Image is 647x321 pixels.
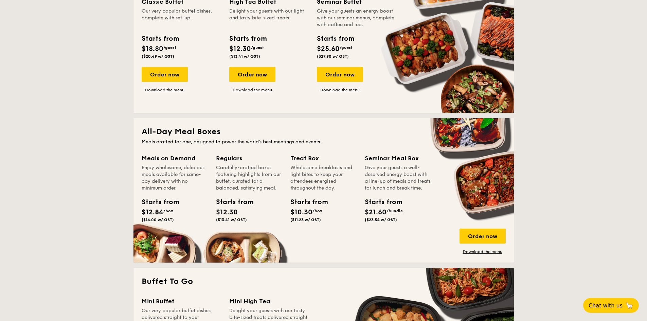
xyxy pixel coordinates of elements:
[142,87,188,93] a: Download the menu
[290,208,312,216] span: $10.30
[365,197,395,207] div: Starts from
[163,209,173,213] span: /box
[365,217,397,222] span: ($23.54 w/ GST)
[365,154,431,163] div: Seminar Meal Box
[142,126,506,137] h2: All-Day Meal Boxes
[583,298,639,313] button: Chat with us🦙
[290,197,321,207] div: Starts from
[290,154,357,163] div: Treat Box
[142,45,163,53] span: $18.80
[142,67,188,82] div: Order now
[229,54,260,59] span: ($13.41 w/ GST)
[589,302,623,309] span: Chat with us
[229,67,275,82] div: Order now
[290,217,321,222] span: ($11.23 w/ GST)
[142,34,179,44] div: Starts from
[460,229,506,244] div: Order now
[142,54,174,59] span: ($20.49 w/ GST)
[460,249,506,254] a: Download the menu
[365,208,387,216] span: $21.60
[142,139,506,145] div: Meals crafted for one, designed to power the world's best meetings and events.
[251,45,264,50] span: /guest
[229,45,251,53] span: $12.30
[317,67,363,82] div: Order now
[290,164,357,192] div: Wholesome breakfasts and light bites to keep your attendees energised throughout the day.
[216,197,247,207] div: Starts from
[142,276,506,287] h2: Buffet To Go
[317,45,340,53] span: $25.60
[229,34,266,44] div: Starts from
[142,154,208,163] div: Meals on Demand
[229,8,309,28] div: Delight your guests with our light and tasty bite-sized treats.
[216,217,247,222] span: ($13.41 w/ GST)
[216,208,238,216] span: $12.30
[365,164,431,192] div: Give your guests a well-deserved energy boost with a line-up of meals and treats for lunch and br...
[317,8,396,28] div: Give your guests an energy boost with our seminar menus, complete with coffee and tea.
[229,297,309,306] div: Mini High Tea
[142,164,208,192] div: Enjoy wholesome, delicious meals available for same-day delivery with no minimum order.
[317,87,363,93] a: Download the menu
[142,217,174,222] span: ($14.00 w/ GST)
[317,54,349,59] span: ($27.90 w/ GST)
[317,34,354,44] div: Starts from
[229,87,275,93] a: Download the menu
[216,154,282,163] div: Regulars
[142,8,221,28] div: Our very popular buffet dishes, complete with set-up.
[216,164,282,192] div: Carefully-crafted boxes featuring highlights from our buffet, curated for a balanced, satisfying ...
[142,197,172,207] div: Starts from
[387,209,403,213] span: /bundle
[625,302,633,309] span: 🦙
[163,45,176,50] span: /guest
[142,208,163,216] span: $12.84
[142,297,221,306] div: Mini Buffet
[340,45,353,50] span: /guest
[312,209,322,213] span: /box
